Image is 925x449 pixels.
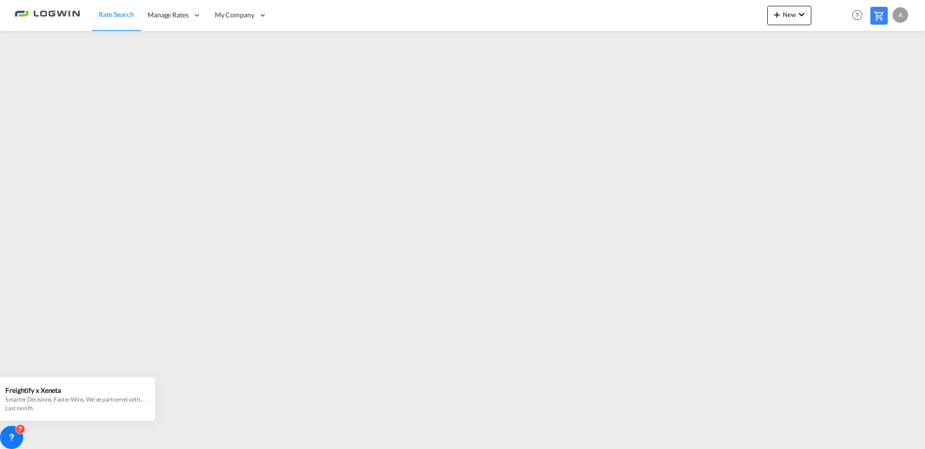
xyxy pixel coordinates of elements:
[215,10,254,20] span: My Company
[767,6,811,25] button: icon-plus 400-fgNewicon-chevron-down
[771,11,807,18] span: New
[15,4,80,26] img: 2761ae10d95411efa20a1f5e0282d2d7.png
[148,10,189,20] span: Manage Rates
[893,7,908,23] div: A
[849,7,870,24] div: Help
[796,9,807,20] md-icon: icon-chevron-down
[99,10,134,18] span: Rate Search
[849,7,865,23] span: Help
[771,9,783,20] md-icon: icon-plus 400-fg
